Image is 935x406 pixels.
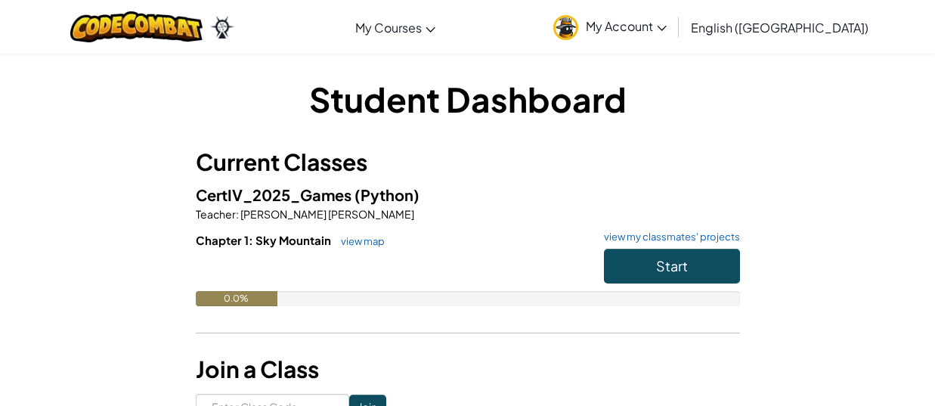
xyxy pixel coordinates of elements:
h1: Student Dashboard [196,76,740,122]
span: Start [656,257,688,274]
a: view map [333,235,385,247]
button: Start [604,249,740,284]
span: My Courses [355,20,422,36]
span: English ([GEOGRAPHIC_DATA]) [691,20,868,36]
a: view my classmates' projects [596,232,740,242]
span: (Python) [354,185,420,204]
a: My Account [546,3,674,51]
img: CodeCombat logo [70,11,203,42]
a: English ([GEOGRAPHIC_DATA]) [683,7,876,48]
h3: Current Classes [196,145,740,179]
h3: Join a Class [196,352,740,386]
img: Ozaria [210,16,234,39]
span: [PERSON_NAME] [PERSON_NAME] [239,207,414,221]
span: : [236,207,239,221]
span: Chapter 1: Sky Mountain [196,233,333,247]
img: avatar [553,15,578,40]
a: My Courses [348,7,443,48]
div: 0.0% [196,291,277,306]
span: My Account [586,18,667,34]
span: Teacher [196,207,236,221]
span: CertIV_2025_Games [196,185,354,204]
